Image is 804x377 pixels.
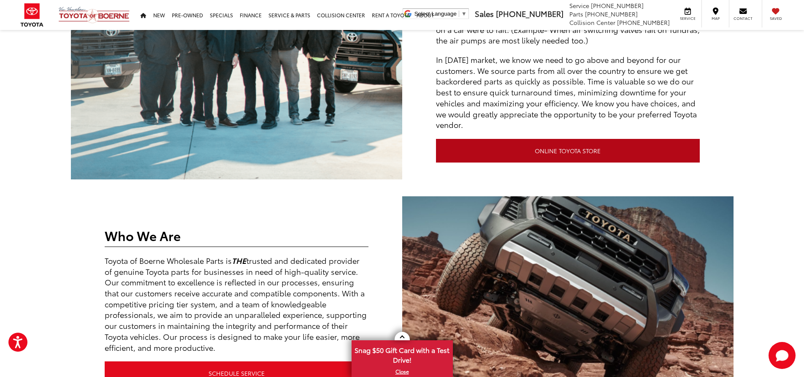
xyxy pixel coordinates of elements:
span: Map [706,16,725,21]
img: Vic Vaughan Toyota of Boerne [58,6,130,24]
span: Sales [475,8,494,19]
span: [PHONE_NUMBER] [617,18,670,27]
a: Select Language​ [414,11,467,17]
span: [PHONE_NUMBER] [591,1,644,10]
span: Snag $50 Gift Card with a Test Drive! [352,341,452,367]
p: In [DATE] market, we know we need to go above and beyond for our customers. We source parts from ... [436,54,700,130]
p: Toyota of Boerne Wholesale Parts is trusted and dedicated provider of genuine Toyota parts for bu... [105,255,368,353]
span: Contact [734,16,753,21]
h2: Who We Are [105,228,368,242]
strong: THE [232,255,246,266]
span: ▼ [461,11,467,17]
span: Select Language [414,11,457,17]
span: Saved [766,16,785,21]
span: [PHONE_NUMBER] [496,8,563,19]
span: Parts [569,10,583,18]
span: Collision Center [569,18,615,27]
span: Service [678,16,697,21]
a: ONLINE TOYOTA STORE [436,139,700,163]
svg: Start Chat [769,342,796,369]
button: Toggle Chat Window [769,342,796,369]
span: Service [569,1,589,10]
span: [PHONE_NUMBER] [585,10,638,18]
